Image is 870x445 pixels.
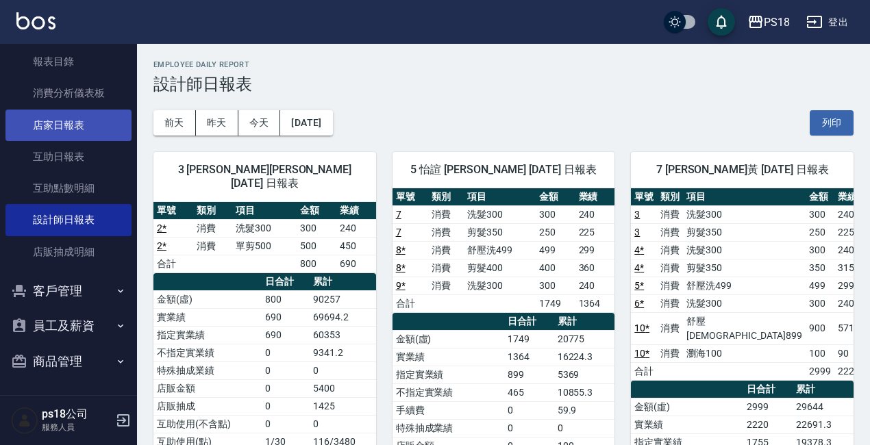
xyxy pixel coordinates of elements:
th: 金額 [297,202,336,220]
h3: 設計師日報表 [153,75,854,94]
td: 300 [806,294,834,312]
td: 59.9 [554,401,615,419]
a: 消費分析儀表板 [5,77,132,109]
td: 29644 [793,398,854,416]
span: 3 [PERSON_NAME][PERSON_NAME] [DATE] 日報表 [170,163,360,190]
td: 特殊抽成業績 [153,361,262,379]
th: 業績 [336,202,376,220]
th: 日合計 [262,273,310,291]
td: 300 [806,205,834,223]
td: 800 [262,290,310,308]
th: 業績 [834,188,863,206]
td: 不指定實業績 [153,344,262,361]
td: 360 [575,259,615,277]
td: 240 [834,205,863,223]
a: 報表目錄 [5,46,132,77]
td: 合計 [153,255,193,272]
th: 項目 [683,188,806,206]
a: 互助點數明細 [5,173,132,204]
td: 0 [504,419,554,437]
td: 250 [806,223,834,241]
td: 消費 [657,344,683,362]
td: 899 [504,366,554,383]
td: 300 [297,219,336,237]
th: 類別 [657,188,683,206]
td: 互助使用(不含點) [153,415,262,433]
td: 5400 [310,379,375,397]
td: 指定實業績 [393,366,505,383]
p: 服務人員 [42,421,112,433]
td: 消費 [428,259,464,277]
td: 消費 [428,205,464,223]
td: 0 [262,415,310,433]
td: 2220 [743,416,793,433]
td: 1364 [504,348,554,366]
td: 消費 [657,205,683,223]
td: 9341.2 [310,344,375,361]
td: 洗髮300 [683,294,806,312]
td: 300 [536,277,575,294]
td: 240 [834,241,863,259]
td: 洗髮300 [683,205,806,223]
th: 日合計 [743,381,793,398]
td: 400 [536,259,575,277]
button: [DATE] [280,110,332,136]
td: 店販金額 [153,379,262,397]
td: 499 [536,241,575,259]
table: a dense table [631,188,862,381]
td: 800 [297,255,336,272]
button: 登出 [801,10,854,35]
td: 消費 [428,223,464,241]
th: 累計 [793,381,854,398]
td: 240 [575,205,615,223]
button: save [708,8,735,36]
td: 1425 [310,397,375,415]
button: 列印 [810,110,854,136]
th: 業績 [575,188,615,206]
td: 60353 [310,326,375,344]
td: 瀏海100 [683,344,806,362]
td: 合計 [631,362,657,380]
td: 0 [262,397,310,415]
td: 0 [262,361,310,379]
td: 手續費 [393,401,505,419]
td: 69694.2 [310,308,375,326]
td: 消費 [193,219,233,237]
td: 1749 [536,294,575,312]
td: 消費 [657,312,683,344]
td: 剪髮400 [464,259,536,277]
td: 0 [310,361,375,379]
th: 類別 [428,188,464,206]
td: 2999 [806,362,834,380]
span: 7 [PERSON_NAME]黃 [DATE] 日報表 [647,163,837,177]
td: 消費 [657,259,683,277]
td: 店販抽成 [153,397,262,415]
td: 90257 [310,290,375,308]
td: 0 [262,344,310,361]
td: 指定實業績 [153,326,262,344]
td: 2999 [743,398,793,416]
td: 690 [336,255,376,272]
td: 0 [504,401,554,419]
td: 2220 [834,362,863,380]
td: 特殊抽成業績 [393,419,505,437]
td: 1749 [504,330,554,348]
td: 240 [834,294,863,312]
td: 450 [336,237,376,255]
th: 項目 [232,202,297,220]
td: 不指定實業績 [393,383,505,401]
td: 900 [806,312,834,344]
th: 累計 [554,313,615,331]
td: 690 [262,326,310,344]
button: 昨天 [196,110,238,136]
td: 消費 [657,241,683,259]
a: 互助日報表 [5,141,132,173]
img: Person [11,407,38,434]
td: 實業績 [153,308,262,326]
td: 0 [310,415,375,433]
td: 剪髮350 [464,223,536,241]
td: 90 [834,344,863,362]
button: PS18 [742,8,795,36]
td: 實業績 [393,348,505,366]
td: 500 [297,237,336,255]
